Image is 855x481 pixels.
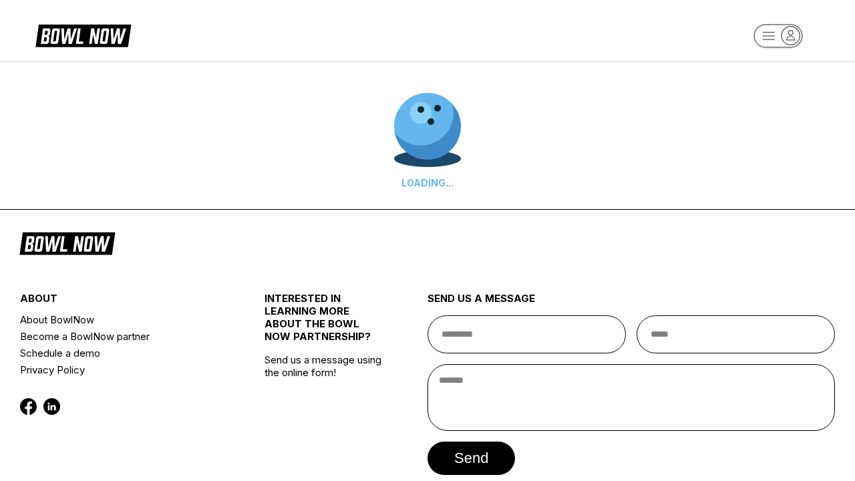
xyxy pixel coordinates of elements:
[20,328,224,345] a: Become a BowlNow partner
[265,292,387,353] div: INTERESTED IN LEARNING MORE ABOUT THE BOWL NOW PARTNERSHIP?
[427,442,515,475] button: send
[427,292,835,315] div: send us a message
[20,311,224,328] a: About BowlNow
[20,361,224,378] a: Privacy Policy
[20,345,224,361] a: Schedule a demo
[394,177,461,188] div: LOADING...
[20,292,224,311] div: about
